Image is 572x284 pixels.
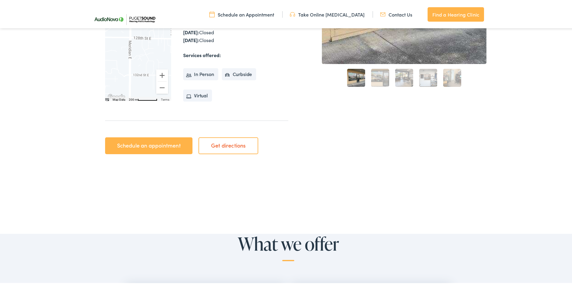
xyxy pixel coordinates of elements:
[183,88,212,100] li: Virtual
[129,97,138,100] span: 200 m
[123,233,453,260] h2: What we offer
[419,68,437,86] a: 4
[222,67,256,79] li: Curbside
[127,96,159,100] button: Map Scale: 200 m per 62 pixels
[156,81,168,93] button: Zoom out
[380,10,386,17] img: utility icon
[380,10,412,17] a: Contact Us
[209,10,274,17] a: Schedule an Appointment
[290,10,295,17] img: utility icon
[105,96,109,101] button: Keyboard shortcuts
[105,136,192,153] a: Schedule an appointment
[113,96,125,101] button: Map Data
[198,136,258,153] a: Get directions
[183,35,199,42] strong: [DATE]:
[183,50,221,57] strong: Services offered:
[209,10,215,17] img: utility icon
[395,68,413,86] a: 3
[347,68,365,86] a: 1
[371,68,389,86] a: 2
[443,68,461,86] a: 5
[290,10,365,17] a: Take Online [MEDICAL_DATA]
[428,6,484,20] a: Find a Hearing Clinic
[156,68,168,80] button: Zoom in
[107,92,126,100] a: Open this area in Google Maps (opens a new window)
[161,97,169,100] a: Terms
[183,67,218,79] li: In Person
[183,28,199,34] strong: [DATE]:
[107,92,126,100] img: Google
